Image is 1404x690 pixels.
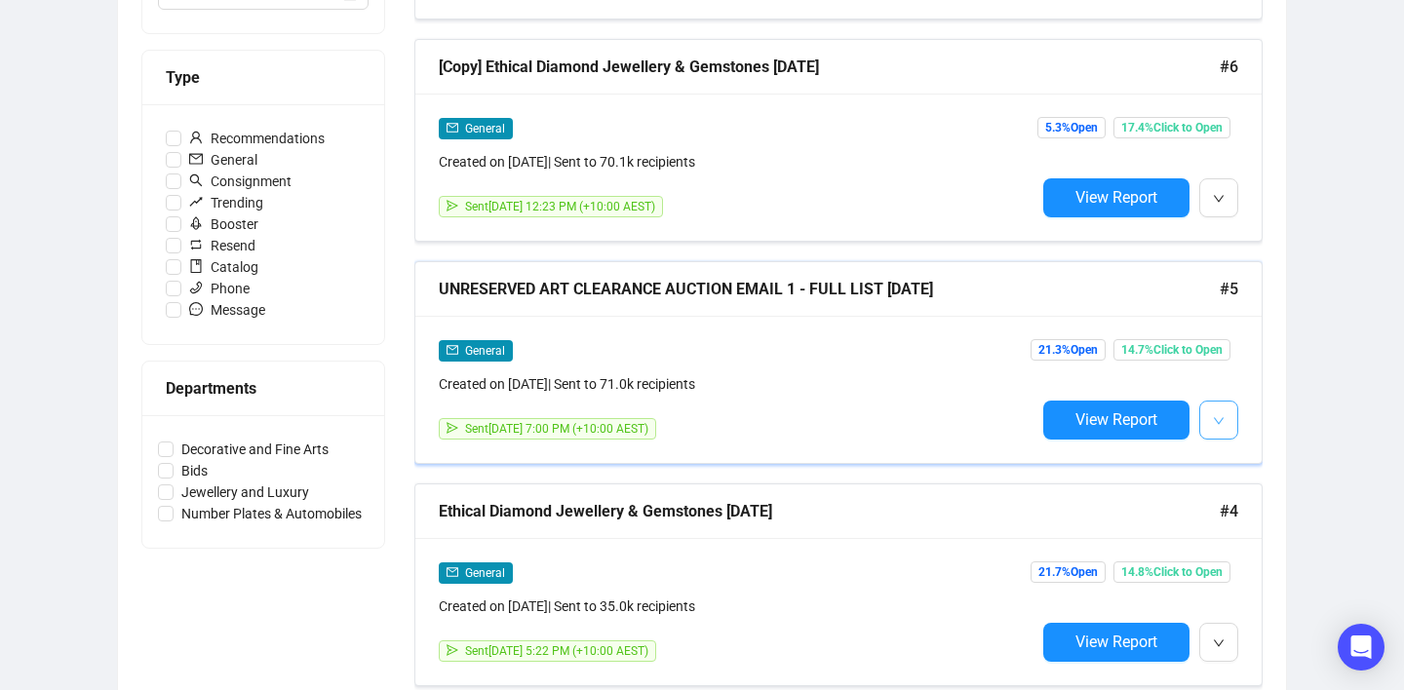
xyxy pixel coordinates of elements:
[465,566,505,580] span: General
[465,422,648,436] span: Sent [DATE] 7:00 PM (+10:00 AEST)
[181,149,265,171] span: General
[1031,561,1106,583] span: 21.7% Open
[174,460,215,481] span: Bids
[189,131,203,144] span: user
[174,481,317,503] span: Jewellery and Luxury
[189,152,203,166] span: mail
[166,65,361,90] div: Type
[1075,188,1157,207] span: View Report
[414,483,1263,686] a: Ethical Diamond Jewellery & Gemstones [DATE]#4mailGeneralCreated on [DATE]| Sent to 35.0k recipie...
[439,277,1220,301] div: UNRESERVED ART CLEARANCE AUCTION EMAIL 1 - FULL LIST [DATE]
[447,644,458,656] span: send
[189,238,203,251] span: retweet
[1037,117,1106,138] span: 5.3% Open
[1213,193,1225,205] span: down
[439,55,1220,79] div: [Copy] Ethical Diamond Jewellery & Gemstones [DATE]
[181,235,263,256] span: Resend
[1220,55,1238,79] span: #6
[447,122,458,134] span: mail
[1031,339,1106,361] span: 21.3% Open
[439,151,1035,172] div: Created on [DATE] | Sent to 70.1k recipients
[439,595,1035,617] div: Created on [DATE] | Sent to 35.0k recipients
[181,256,266,278] span: Catalog
[439,499,1220,523] div: Ethical Diamond Jewellery & Gemstones [DATE]
[189,302,203,316] span: message
[1075,632,1157,651] span: View Report
[174,439,336,460] span: Decorative and Fine Arts
[1113,561,1230,583] span: 14.8% Click to Open
[1113,339,1230,361] span: 14.7% Click to Open
[189,173,203,187] span: search
[181,299,273,321] span: Message
[1213,415,1225,427] span: down
[465,644,648,658] span: Sent [DATE] 5:22 PM (+10:00 AEST)
[189,195,203,209] span: rise
[1113,117,1230,138] span: 17.4% Click to Open
[447,422,458,434] span: send
[1043,401,1189,440] button: View Report
[181,128,332,149] span: Recommendations
[439,373,1035,395] div: Created on [DATE] | Sent to 71.0k recipients
[174,503,370,524] span: Number Plates & Automobiles
[447,344,458,356] span: mail
[181,171,299,192] span: Consignment
[465,200,655,213] span: Sent [DATE] 12:23 PM (+10:00 AEST)
[189,281,203,294] span: phone
[189,259,203,273] span: book
[447,566,458,578] span: mail
[447,200,458,211] span: send
[1220,277,1238,301] span: #5
[1043,178,1189,217] button: View Report
[166,376,361,401] div: Departments
[181,278,257,299] span: Phone
[1075,410,1157,429] span: View Report
[1213,637,1225,649] span: down
[1043,623,1189,662] button: View Report
[1338,624,1384,671] div: Open Intercom Messenger
[1220,499,1238,523] span: #4
[414,39,1263,242] a: [Copy] Ethical Diamond Jewellery & Gemstones [DATE]#6mailGeneralCreated on [DATE]| Sent to 70.1k ...
[181,192,271,213] span: Trending
[465,122,505,135] span: General
[181,213,266,235] span: Booster
[189,216,203,230] span: rocket
[414,261,1263,464] a: UNRESERVED ART CLEARANCE AUCTION EMAIL 1 - FULL LIST [DATE]#5mailGeneralCreated on [DATE]| Sent t...
[465,344,505,358] span: General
